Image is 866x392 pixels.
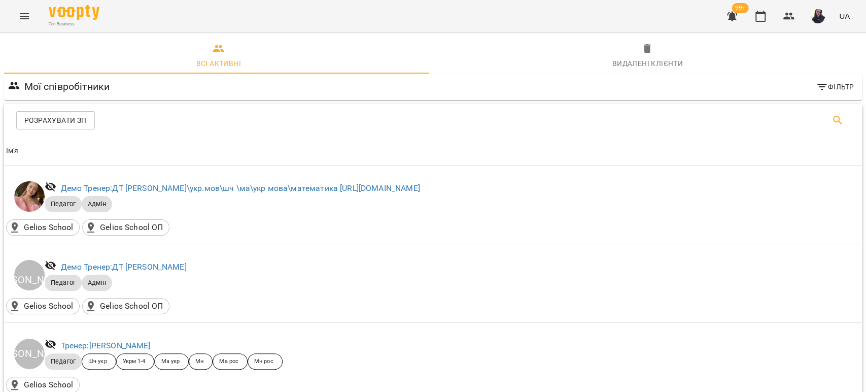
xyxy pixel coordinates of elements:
[254,357,273,366] p: Мн рос
[61,262,187,272] a: Демо Тренер:ДТ [PERSON_NAME]
[61,341,151,350] a: Тренер:[PERSON_NAME]
[14,260,45,290] div: ДТ [PERSON_NAME]
[6,145,19,157] div: Sort
[88,357,107,366] p: Шч укр
[45,357,82,366] span: Педагог
[812,78,858,96] button: Фільтр
[248,353,283,370] div: Мн рос
[100,221,163,234] p: Gelios School ОП
[82,219,169,236] div: Gelios School ОП()
[816,81,854,93] span: Фільтр
[4,104,862,137] div: Table Toolbar
[45,200,82,209] span: Педагог
[161,357,180,366] p: Ма укр
[116,353,155,370] div: Укрм 1-4
[189,353,213,370] div: Мн
[219,357,238,366] p: Ма рос
[732,3,749,13] span: 99+
[123,357,146,366] p: Укрм 1-4
[612,57,683,70] div: Видалені клієнти
[14,181,45,212] img: ДТ Бойко Юлія\укр.мов\шч \ма\укр мова\математика https://us06web.zoom.us/j/84886035086
[61,183,420,193] a: Демо Тренер:ДТ [PERSON_NAME]\укр.мов\шч \ма\укр мова\математика [URL][DOMAIN_NAME]
[82,353,116,370] div: Шч укр
[24,79,110,94] h6: Мої співробітники
[6,145,19,157] div: Ім'я
[213,353,248,370] div: Ма рос
[6,219,80,236] div: Gelios School()
[839,11,850,21] span: UA
[195,357,203,366] p: Мн
[24,114,87,126] span: Розрахувати ЗП
[12,4,37,28] button: Menu
[196,57,241,70] div: Всі активні
[835,7,854,25] button: UA
[811,9,825,23] img: de66a22b4ea812430751315b74cfe34b.jpg
[6,298,80,314] div: Gelios School()
[82,298,169,314] div: Gelios School ОП()
[24,300,74,312] p: Gelios School
[24,379,74,391] p: Gelios School
[49,5,99,20] img: Voopty Logo
[6,145,860,157] span: Ім'я
[49,21,99,27] span: For Business
[14,339,45,369] div: [PERSON_NAME]
[100,300,163,312] p: Gelios School ОП
[16,111,95,129] button: Розрахувати ЗП
[82,200,112,209] span: Адмін
[24,221,74,234] p: Gelios School
[45,278,82,287] span: Педагог
[825,108,850,133] button: Search
[82,278,112,287] span: Адмін
[154,353,189,370] div: Ма укр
